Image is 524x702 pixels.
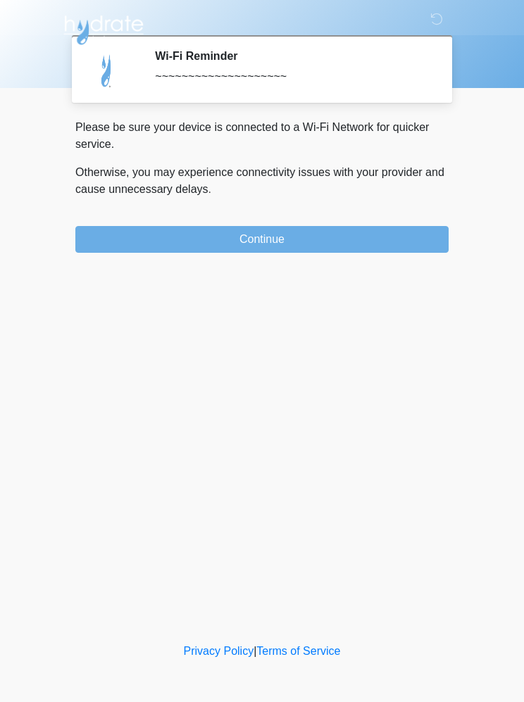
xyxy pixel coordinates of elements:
[75,164,449,198] p: Otherwise, you may experience connectivity issues with your provider and cause unnecessary delays
[208,183,211,195] span: .
[155,68,428,85] div: ~~~~~~~~~~~~~~~~~~~~
[86,49,128,92] img: Agent Avatar
[256,645,340,657] a: Terms of Service
[61,11,146,46] img: Hydrate IV Bar - Flagstaff Logo
[75,226,449,253] button: Continue
[254,645,256,657] a: |
[184,645,254,657] a: Privacy Policy
[75,119,449,153] p: Please be sure your device is connected to a Wi-Fi Network for quicker service.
